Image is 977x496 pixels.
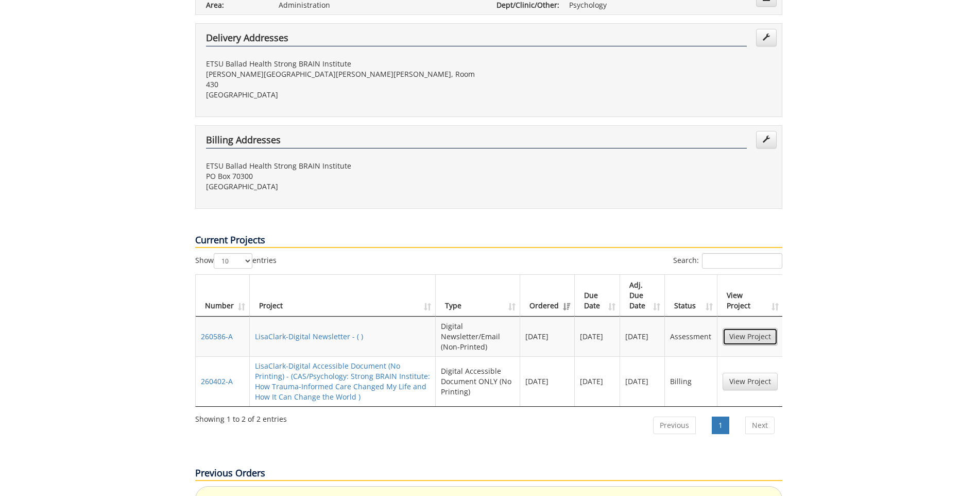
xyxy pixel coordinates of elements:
th: Due Date: activate to sort column ascending [575,275,620,317]
p: ETSU Ballad Health Strong BRAIN Institute [206,59,481,69]
td: [DATE] [620,317,665,356]
th: Ordered: activate to sort column ascending [520,275,575,317]
a: 1 [712,417,729,434]
p: PO Box 70300 [206,171,481,181]
a: LisaClark-Digital Accessible Document (No Printing) - (CAS/Psychology: Strong BRAIN Institute: Ho... [255,361,430,402]
a: 260586-A [201,332,233,341]
th: Adj. Due Date: activate to sort column ascending [620,275,665,317]
td: Assessment [665,317,717,356]
a: View Project [723,373,778,390]
p: Current Projects [195,234,782,248]
a: Edit Addresses [756,131,777,148]
td: Digital Newsletter/Email (Non-Printed) [436,317,520,356]
th: Status: activate to sort column ascending [665,275,717,317]
th: Project: activate to sort column ascending [250,275,436,317]
p: Previous Orders [195,467,782,481]
td: [DATE] [575,317,620,356]
p: [GEOGRAPHIC_DATA] [206,90,481,100]
a: View Project [723,328,778,345]
label: Show entries [195,253,277,269]
td: [DATE] [520,317,575,356]
td: [DATE] [575,356,620,406]
input: Search: [702,253,782,269]
select: Showentries [214,253,252,269]
label: Search: [673,253,782,269]
a: Next [745,417,775,434]
th: View Project: activate to sort column ascending [717,275,783,317]
a: Previous [653,417,696,434]
h4: Delivery Addresses [206,33,747,46]
td: Billing [665,356,717,406]
th: Number: activate to sort column ascending [196,275,250,317]
td: Digital Accessible Document ONLY (No Printing) [436,356,520,406]
td: [DATE] [620,356,665,406]
h4: Billing Addresses [206,135,747,148]
a: LisaClark-Digital Newsletter - ( ) [255,332,363,341]
p: ETSU Ballad Health Strong BRAIN Institute [206,161,481,171]
a: Edit Addresses [756,29,777,46]
div: Showing 1 to 2 of 2 entries [195,410,287,424]
p: [GEOGRAPHIC_DATA] [206,181,481,192]
th: Type: activate to sort column ascending [436,275,520,317]
td: [DATE] [520,356,575,406]
a: 260402-A [201,376,233,386]
p: [PERSON_NAME][GEOGRAPHIC_DATA][PERSON_NAME][PERSON_NAME], Room 430 [206,69,481,90]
